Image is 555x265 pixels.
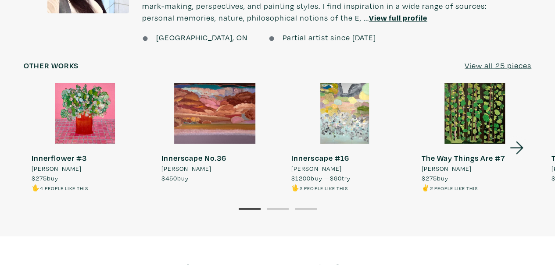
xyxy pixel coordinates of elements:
span: Partial artist since [DATE] [283,32,376,42]
small: 4 people like this [40,184,88,191]
span: [PERSON_NAME] [291,163,341,173]
a: View all 25 pieces [465,59,531,71]
a: The Way Things Are #7 [PERSON_NAME] $275buy ✌️2 people like this [413,83,535,192]
span: [PERSON_NAME] [421,163,471,173]
span: $275 [421,173,437,182]
u: View all 25 pieces [465,60,531,70]
button: 1 of 3 [239,208,261,209]
span: [GEOGRAPHIC_DATA], ON [156,32,247,42]
span: $1200 [291,173,311,182]
span: $275 [32,173,47,182]
a: View full profile [369,13,427,23]
small: 2 people like this [430,184,477,191]
span: $60 [329,173,341,182]
span: [PERSON_NAME] [32,163,82,173]
button: 3 of 3 [295,208,317,209]
span: $450 [161,173,177,182]
span: [PERSON_NAME] [161,163,211,173]
li: ✌️ [421,183,505,192]
small: 3 people like this [300,184,347,191]
li: 🖐️ [291,183,350,192]
span: buy — try [291,173,350,182]
span: buy [421,173,448,182]
strong: Innerscape No.36 [161,152,226,163]
strong: Innerflower #3 [32,152,87,163]
span: buy [161,173,189,182]
button: 2 of 3 [267,208,289,209]
span: buy [32,173,58,182]
a: Innerscape No.36 [PERSON_NAME] $450buy [154,83,276,182]
a: Innerflower #3 [PERSON_NAME] $275buy 🖐️4 people like this [24,83,146,192]
strong: The Way Things Are #7 [421,152,505,163]
strong: Innerscape #16 [291,152,349,163]
li: 🖐️ [32,183,88,192]
a: Innerscape #16 [PERSON_NAME] $1200buy —$60try 🖐️3 people like this [283,83,405,192]
h6: Other works [24,60,79,70]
